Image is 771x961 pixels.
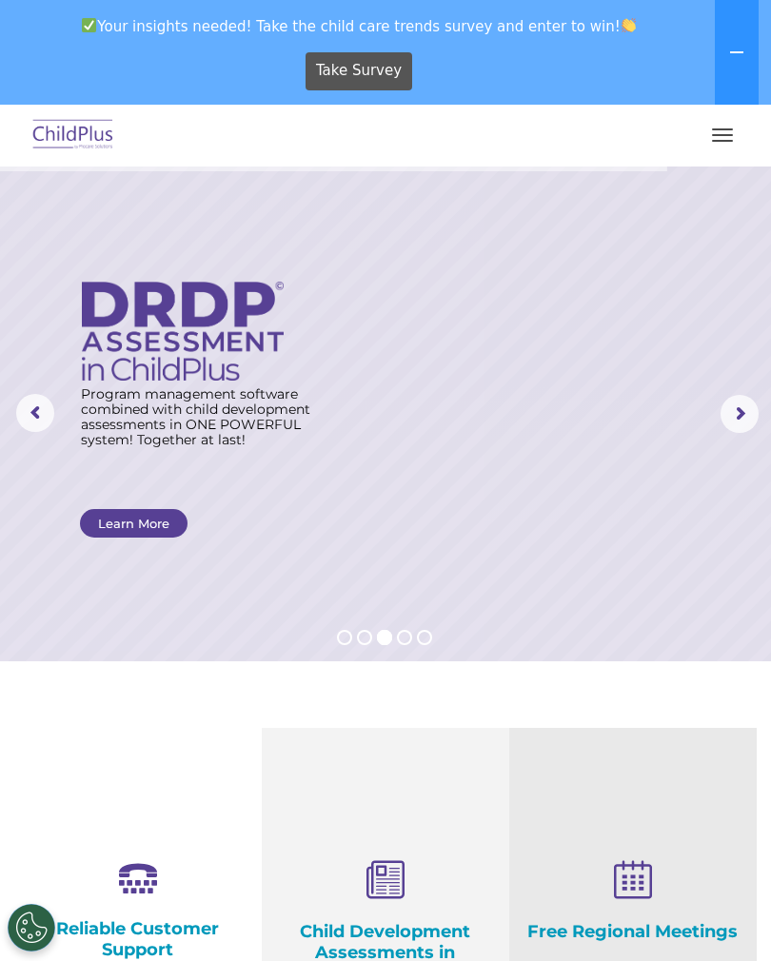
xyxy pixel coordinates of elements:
button: Cookies Settings [8,904,55,951]
rs-layer: Program management software combined with child development assessments in ONE POWERFUL system! T... [81,386,327,447]
img: DRDP Assessment in ChildPlus [82,282,284,381]
iframe: Chat Widget [450,755,771,961]
span: Take Survey [316,54,402,88]
img: ✅ [82,18,96,32]
img: 👏 [622,18,636,32]
img: ChildPlus by Procare Solutions [29,113,118,158]
span: Your insights needed! Take the child care trends survey and enter to win! [8,8,711,45]
a: Learn More [80,509,188,538]
a: Take Survey [306,52,413,90]
h4: Reliable Customer Support [29,918,247,960]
